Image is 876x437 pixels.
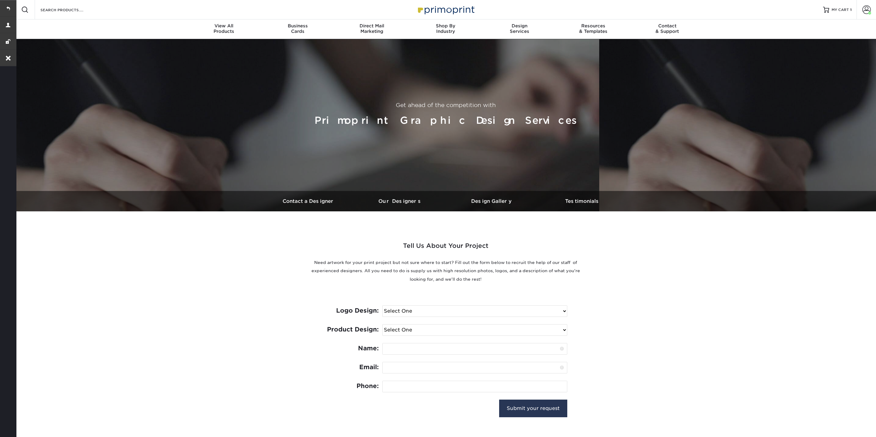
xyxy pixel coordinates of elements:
[324,400,416,423] iframe: reCAPTCHA
[263,191,354,211] a: Contact a Designer
[324,362,379,373] label: Email:
[324,381,379,391] label: Phone:
[409,19,483,39] a: Shop ByIndustry
[324,343,379,354] label: Name:
[482,23,556,34] div: Services
[832,7,849,12] span: MY CART
[261,23,335,34] div: Cards
[556,19,630,39] a: Resources& Templates
[630,23,704,29] span: Contact
[482,23,556,29] span: Design
[850,8,852,12] span: 1
[187,19,261,39] a: View AllProducts
[630,19,704,39] a: Contact& Support
[309,241,582,256] h2: Tell Us About Your Project
[266,101,626,109] p: Get ahead of the competition with
[409,23,483,29] span: Shop By
[415,3,476,16] img: Primoprint
[187,23,261,34] div: Products
[446,191,537,211] a: Design Gallery
[537,191,628,211] a: Testimonials
[261,19,335,39] a: BusinessCards
[335,19,409,39] a: Direct MailMarketing
[263,198,354,204] h3: Contact a Designer
[335,23,409,29] span: Direct Mail
[335,23,409,34] div: Marketing
[556,23,630,34] div: & Templates
[309,258,582,283] p: Need artwork for your print project but not sure where to start? Fill out the form below to recru...
[446,198,537,204] h3: Design Gallery
[499,400,567,417] input: Submit your request
[324,324,379,335] label: Product Design:
[40,6,99,13] input: SEARCH PRODUCTS.....
[556,23,630,29] span: Resources
[537,198,628,204] h3: Testimonials
[187,23,261,29] span: View All
[482,19,556,39] a: DesignServices
[409,23,483,34] div: Industry
[354,198,446,204] h3: Our Designers
[630,23,704,34] div: & Support
[266,112,626,129] h1: Primoprint Graphic Design Services
[354,191,446,211] a: Our Designers
[324,305,379,316] label: Logo Design:
[261,23,335,29] span: Business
